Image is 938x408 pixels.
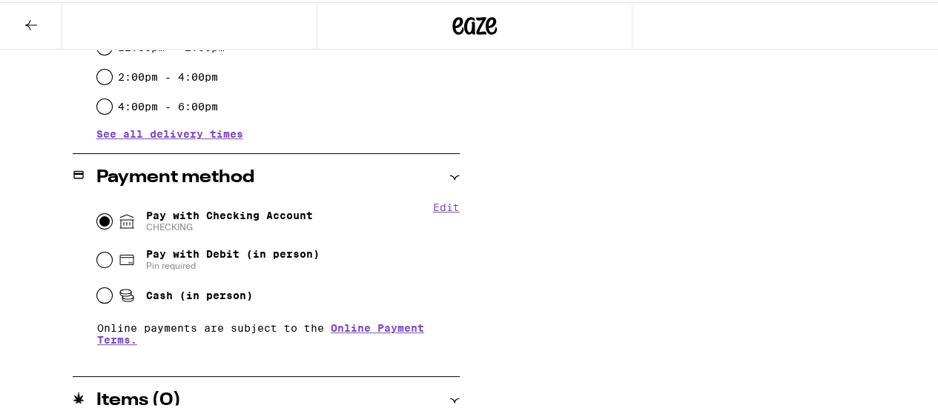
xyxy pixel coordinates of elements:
span: Pin required [146,258,320,270]
a: Online Payment Terms. [97,320,424,344]
button: Edit [433,199,460,211]
p: Online payments are subject to the [97,320,460,344]
span: Pay with Checking Account [146,207,313,231]
h2: Payment method [96,167,254,184]
span: CHECKING [146,219,313,231]
h2: Items ( 0 ) [96,389,181,407]
span: Cash (in person) [146,287,253,299]
button: See all delivery times [96,127,243,137]
label: 2:00pm - 4:00pm [118,69,218,81]
span: Pay with Debit (in person) [146,246,320,258]
label: 4:00pm - 6:00pm [118,98,218,110]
